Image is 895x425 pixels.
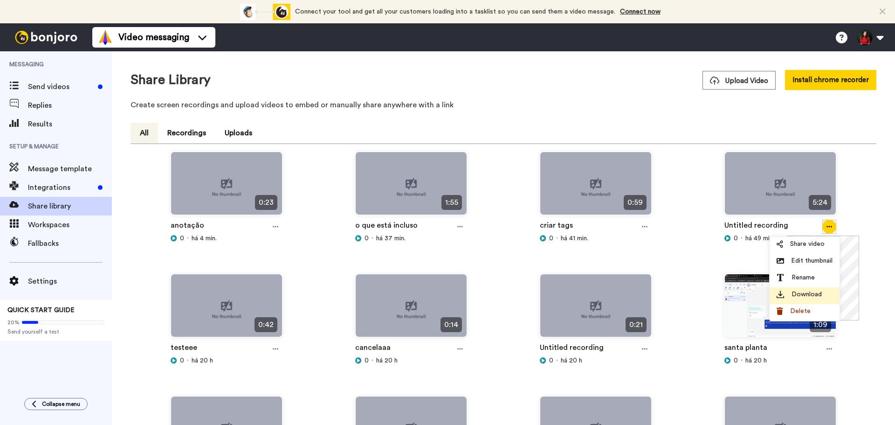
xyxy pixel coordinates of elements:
img: no-thumbnail.jpg [540,152,651,223]
span: 0 [549,356,553,365]
img: no-thumbnail.jpg [356,274,467,345]
div: animation [239,4,290,20]
span: 0 [180,356,184,365]
img: 5065e180-de3a-4217-a6e6-d6a20447dd77_thumbnail_source_1758648849.jpg [725,274,836,345]
span: Video messaging [118,31,189,44]
span: 0 [734,234,738,243]
span: Delete [790,307,811,316]
a: Untitled recording [540,342,604,356]
span: Integrations [28,182,94,193]
p: Create screen recordings and upload videos to embed or manually share anywhere with a link [131,99,876,111]
a: o que está incluso [355,220,418,234]
a: cancelaaa [355,342,391,356]
button: All [131,123,158,143]
a: criar tags [540,220,573,234]
span: 0 [180,234,184,243]
div: há 20 h [171,356,282,365]
span: Upload Video [710,76,768,86]
span: Send videos [28,81,94,92]
span: Settings [28,276,112,287]
span: 0 [365,356,369,365]
img: no-thumbnail.jpg [540,274,651,345]
span: 0:42 [255,317,277,332]
span: Share library [28,201,112,212]
button: Recordings [158,123,215,143]
a: testeee [171,342,197,356]
span: Fallbacks [28,238,112,249]
span: Rename [792,273,815,282]
h1: Share Library [131,73,211,87]
div: há 41 min. [540,234,652,243]
span: Workspaces [28,219,112,230]
div: há 20 h [355,356,467,365]
img: bj-logo-header-white.svg [11,31,81,44]
span: Replies [28,100,112,111]
img: no-thumbnail.jpg [725,152,836,223]
span: 0:14 [441,317,462,332]
span: 5:24 [809,195,831,210]
img: vm-color.svg [98,30,113,45]
span: 1:55 [441,195,462,210]
span: 1:09 [810,317,831,332]
span: QUICK START GUIDE [7,307,75,314]
button: Upload Video [702,71,776,90]
img: no-thumbnail.jpg [356,152,467,223]
button: Collapse menu [24,398,88,410]
span: 0 [734,356,738,365]
div: há 4 min. [171,234,282,243]
a: santa planta [724,342,767,356]
span: Send yourself a test [7,328,104,335]
span: 0:59 [624,195,647,210]
span: Download [792,290,822,299]
a: Untitled recording [724,220,788,234]
span: Results [28,118,112,130]
span: Share video [790,239,825,249]
div: há 37 min. [355,234,467,243]
a: anotação [171,220,204,234]
span: Collapse menu [42,400,80,408]
span: 20% [7,319,20,326]
button: Install chrome recorder [785,70,876,90]
span: 0:21 [626,317,647,332]
span: 0 [549,234,553,243]
a: Connect now [620,8,661,15]
img: no-thumbnail.jpg [171,274,282,345]
span: Edit thumbnail [791,256,833,265]
span: Connect your tool and get all your customers loading into a tasklist so you can send them a video... [295,8,615,15]
span: 0 [365,234,369,243]
span: 0:23 [255,195,277,210]
div: há 49 min. [724,234,836,243]
div: há 20 h [724,356,836,365]
span: Message template [28,163,112,174]
img: no-thumbnail.jpg [171,152,282,223]
div: há 20 h [540,356,652,365]
button: Uploads [215,123,262,143]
